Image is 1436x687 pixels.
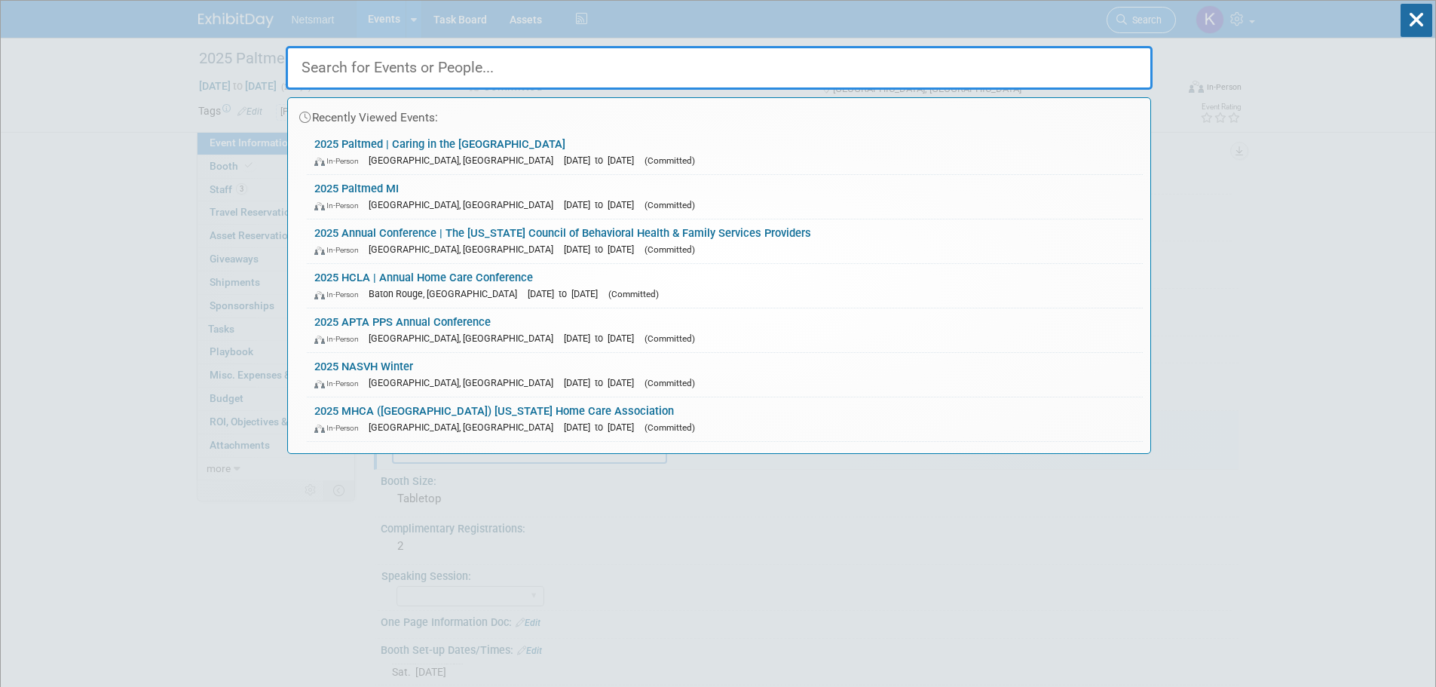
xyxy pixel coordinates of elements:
span: [DATE] to [DATE] [564,333,641,344]
span: [GEOGRAPHIC_DATA], [GEOGRAPHIC_DATA] [369,377,561,388]
a: 2025 APTA PPS Annual Conference In-Person [GEOGRAPHIC_DATA], [GEOGRAPHIC_DATA] [DATE] to [DATE] (... [307,308,1143,352]
span: (Committed) [645,333,695,344]
a: 2025 Paltmed MI In-Person [GEOGRAPHIC_DATA], [GEOGRAPHIC_DATA] [DATE] to [DATE] (Committed) [307,175,1143,219]
span: [DATE] to [DATE] [564,422,641,433]
span: (Committed) [645,422,695,433]
span: [DATE] to [DATE] [528,288,605,299]
span: In-Person [314,156,366,166]
a: 2025 NASVH Winter​ In-Person [GEOGRAPHIC_DATA], [GEOGRAPHIC_DATA] [DATE] to [DATE] (Committed) [307,353,1143,397]
span: [DATE] to [DATE] [564,155,641,166]
span: (Committed) [608,289,659,299]
span: [GEOGRAPHIC_DATA], [GEOGRAPHIC_DATA] [369,199,561,210]
span: [GEOGRAPHIC_DATA], [GEOGRAPHIC_DATA] [369,333,561,344]
span: In-Person [314,423,366,433]
a: 2025 Paltmed | Caring in the [GEOGRAPHIC_DATA] In-Person [GEOGRAPHIC_DATA], [GEOGRAPHIC_DATA] [DA... [307,130,1143,174]
span: In-Person [314,290,366,299]
span: [GEOGRAPHIC_DATA], [GEOGRAPHIC_DATA] [369,155,561,166]
input: Search for Events or People... [286,46,1153,90]
span: (Committed) [645,244,695,255]
span: [GEOGRAPHIC_DATA], [GEOGRAPHIC_DATA] [369,244,561,255]
span: In-Person [314,379,366,388]
span: (Committed) [645,200,695,210]
span: [GEOGRAPHIC_DATA], [GEOGRAPHIC_DATA] [369,422,561,433]
span: [DATE] to [DATE] [564,244,641,255]
span: (Committed) [645,155,695,166]
span: Baton Rouge, [GEOGRAPHIC_DATA] [369,288,525,299]
span: In-Person [314,334,366,344]
span: (Committed) [645,378,695,388]
span: [DATE] to [DATE] [564,199,641,210]
span: [DATE] to [DATE] [564,377,641,388]
span: In-Person [314,245,366,255]
div: Recently Viewed Events: [295,98,1143,130]
a: 2025 MHCA ([GEOGRAPHIC_DATA]) [US_STATE] Home Care Association In-Person [GEOGRAPHIC_DATA], [GEOG... [307,397,1143,441]
span: In-Person [314,201,366,210]
a: 2025 HCLA | Annual Home Care Conference In-Person Baton Rouge, [GEOGRAPHIC_DATA] [DATE] to [DATE]... [307,264,1143,308]
a: 2025 Annual Conference​ | The [US_STATE] Council of Behavioral Health & Family Services Providers... [307,219,1143,263]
